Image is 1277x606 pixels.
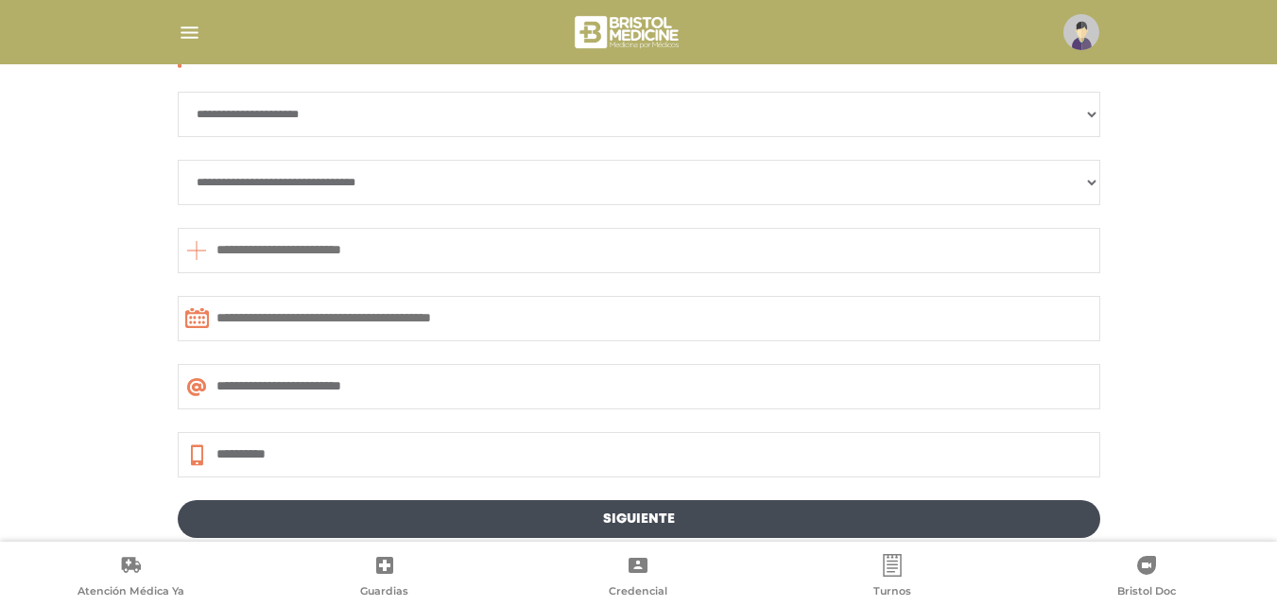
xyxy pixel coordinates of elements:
[609,584,667,601] span: Credencial
[360,584,408,601] span: Guardias
[4,554,258,602] a: Atención Médica Ya
[178,21,201,44] img: Cober_menu-lines-white.svg
[78,584,184,601] span: Atención Médica Ya
[1117,584,1176,601] span: Bristol Doc
[1019,554,1273,602] a: Bristol Doc
[1063,14,1099,50] img: profile-placeholder.svg
[766,554,1020,602] a: Turnos
[258,554,512,602] a: Guardias
[873,584,911,601] span: Turnos
[178,500,1100,538] a: Siguiente
[511,554,766,602] a: Credencial
[572,9,684,55] img: bristol-medicine-blanco.png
